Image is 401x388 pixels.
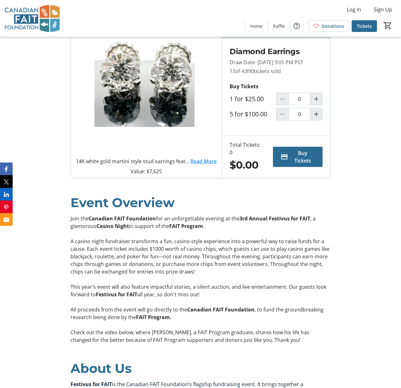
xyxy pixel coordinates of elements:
[96,291,137,298] strong: Festivus for FAIT
[369,4,397,15] button: Sign Up
[89,215,156,222] strong: Canadian FAIT Foundation
[230,59,322,66] p: Draw Date: [DATE] 9:05 PM PST
[71,193,330,212] p: Event Overview
[347,6,361,13] span: Log In
[96,223,129,230] strong: Casino Night
[71,381,112,388] strong: Festivus for FAIT
[273,147,323,167] button: Buy Tickets
[374,6,392,13] span: Sign Up
[245,20,268,32] a: Home
[268,20,290,32] a: Raffle
[352,20,377,32] a: Tickets
[4,3,60,34] img: Canadian FAIT Foundation's Logo
[310,93,322,105] button: Increment by one
[230,110,267,118] label: 5 for $100.00
[136,314,171,321] strong: FAIT Program.
[230,157,262,173] div: $0.00
[169,223,203,230] strong: FAIT Program
[71,15,222,155] img: Diamond Earrings
[76,157,190,165] p: 14K white gold martini style stud earrings featuring two HEARTS AND ARROWS round brilliant-cut la...
[310,108,322,120] button: Increment by one
[230,67,322,75] p: 13 tickets sold
[71,329,330,344] p: Check out the video below, where [PERSON_NAME], a FAIT Program graduate, shares how his life has ...
[290,20,303,32] button: Help
[273,23,285,29] span: Raffle
[71,283,330,298] p: This year's event will also feature impactful stories, a silent auction, and live entertainment. ...
[250,23,262,29] span: Home
[230,141,262,156] div: Total Tickets: 0
[71,237,330,275] p: A casino night fundraiser transforms a fun, casino-style experience into a powerful way to raise ...
[342,4,366,15] button: Log In
[308,20,349,32] a: Donations
[235,68,254,75] span: of 4,890
[230,46,322,57] h2: Diamond Earrings
[291,149,315,164] span: Buy Tickets
[322,23,344,29] span: Donations
[230,83,258,90] strong: Buy Tickets
[71,359,330,378] p: About Us
[71,215,330,230] p: Join the for an unforgettable evening at the , a glamorous in support of the .
[187,306,255,313] strong: Canadian FAIT Foundation
[76,168,217,175] p: Value: $7,625
[382,20,393,31] button: Cart
[190,157,217,165] a: Read More
[239,215,310,222] strong: 3rd Annual Festivus for FAIT
[230,95,264,103] label: 1 for $25.00
[71,306,330,321] p: All proceeds from the event will go directly to the , to fund the groundbreaking research being d...
[357,23,372,29] span: Tickets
